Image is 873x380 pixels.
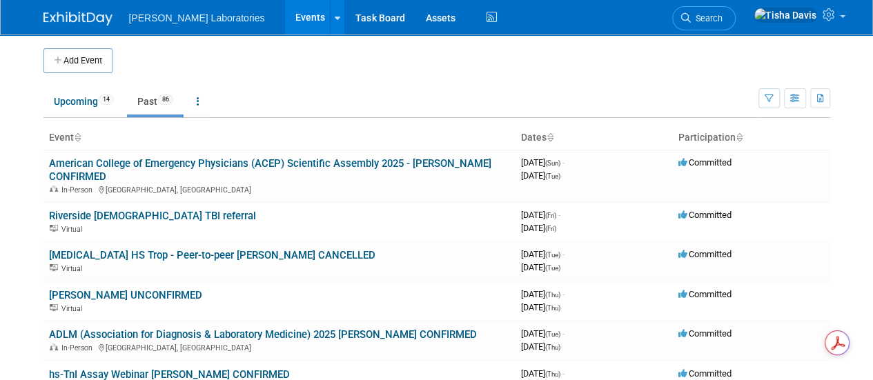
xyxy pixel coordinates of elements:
[562,157,565,168] span: -
[545,291,560,299] span: (Thu)
[678,368,732,379] span: Committed
[50,264,58,271] img: Virtual Event
[49,157,491,183] a: American College of Emergency Physicians (ACEP) Scientific Assembly 2025 - [PERSON_NAME] CONFIRMED
[562,249,565,259] span: -
[545,172,560,180] span: (Tue)
[158,94,173,105] span: 86
[558,210,560,220] span: -
[678,328,732,339] span: Committed
[49,341,510,352] div: [GEOGRAPHIC_DATA], [GEOGRAPHIC_DATA]
[516,126,673,150] th: Dates
[61,225,86,234] span: Virtual
[678,289,732,299] span: Committed
[43,88,124,114] a: Upcoming14
[736,132,743,143] a: Sort by Participation Type
[127,88,184,114] a: Past86
[545,370,560,378] span: (Thu)
[129,12,265,23] span: [PERSON_NAME] Laboratories
[521,341,560,352] span: [DATE]
[49,289,202,301] a: [PERSON_NAME] UNCONFIRMED
[61,343,97,352] span: In-Person
[521,289,565,299] span: [DATE]
[74,132,81,143] a: Sort by Event Name
[521,302,560,312] span: [DATE]
[562,289,565,299] span: -
[521,328,565,339] span: [DATE]
[562,368,565,379] span: -
[61,304,86,313] span: Virtual
[49,183,510,194] div: [GEOGRAPHIC_DATA], [GEOGRAPHIC_DATA]
[545,225,556,232] span: (Fri)
[49,210,256,222] a: Riverside [DEMOGRAPHIC_DATA] TBI referral
[50,186,58,192] img: In-Person Event
[545,264,560,272] span: (Tue)
[43,48,112,73] button: Add Event
[545,304,560,312] span: (Thu)
[691,13,723,23] span: Search
[754,8,817,23] img: Tisha Davis
[49,328,477,341] a: ADLM (Association for Diagnosis & Laboratory Medicine) 2025 [PERSON_NAME] CONFIRMED
[545,251,560,259] span: (Tue)
[521,249,565,259] span: [DATE]
[521,262,560,272] span: [DATE]
[562,328,565,339] span: -
[61,186,97,194] span: In-Person
[678,249,732,259] span: Committed
[49,249,375,261] a: [MEDICAL_DATA] HS Trop - Peer-to-peer [PERSON_NAME] CANCELLED
[43,12,112,26] img: ExhibitDay
[545,159,560,167] span: (Sun)
[547,132,553,143] a: Sort by Start Date
[545,343,560,351] span: (Thu)
[521,223,556,233] span: [DATE]
[545,212,556,219] span: (Fri)
[99,94,114,105] span: 14
[672,6,736,30] a: Search
[678,157,732,168] span: Committed
[521,170,560,181] span: [DATE]
[521,210,560,220] span: [DATE]
[521,157,565,168] span: [DATE]
[678,210,732,220] span: Committed
[61,264,86,273] span: Virtual
[50,225,58,232] img: Virtual Event
[50,343,58,350] img: In-Person Event
[521,368,565,379] span: [DATE]
[673,126,830,150] th: Participation
[545,330,560,338] span: (Tue)
[50,304,58,311] img: Virtual Event
[43,126,516,150] th: Event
